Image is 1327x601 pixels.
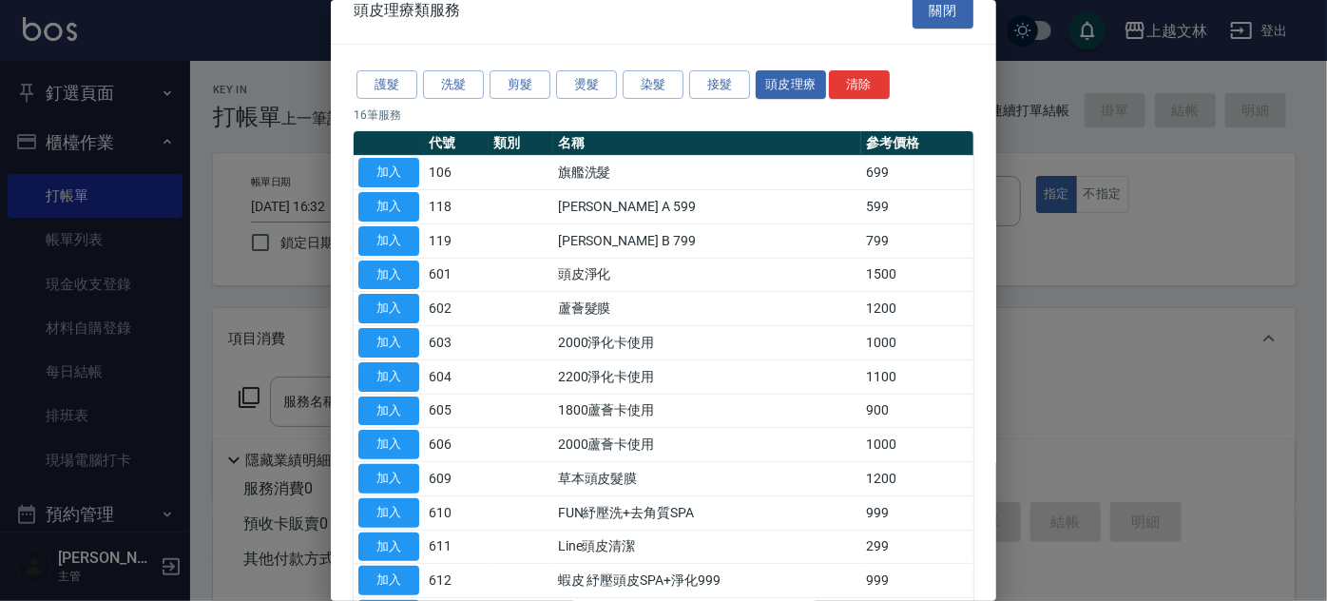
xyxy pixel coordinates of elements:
td: 999 [861,495,973,530]
button: 加入 [358,430,419,459]
td: 2000淨化卡使用 [553,326,861,360]
td: 2200淨化卡使用 [553,359,861,394]
td: 601 [424,258,489,292]
td: 1200 [861,462,973,496]
p: 16 筆服務 [354,107,973,124]
th: 代號 [424,131,489,156]
td: 106 [424,156,489,190]
td: 旗艦洗髮 [553,156,861,190]
button: 加入 [358,498,419,528]
button: 頭皮理療 [756,70,826,100]
td: 603 [424,326,489,360]
td: 609 [424,462,489,496]
button: 加入 [358,226,419,256]
button: 清除 [829,70,890,100]
td: [PERSON_NAME] B 799 [553,223,861,258]
span: 頭皮理療類服務 [354,1,460,20]
button: 加入 [358,397,419,426]
td: 蝦皮 紓壓頭皮SPA+淨化999 [553,564,861,598]
td: 699 [861,156,973,190]
td: 606 [424,428,489,462]
th: 名稱 [553,131,861,156]
button: 加入 [358,261,419,290]
td: 1200 [861,292,973,326]
td: 599 [861,190,973,224]
button: 加入 [358,464,419,494]
td: 799 [861,223,973,258]
button: 剪髮 [490,70,550,100]
td: 612 [424,564,489,598]
button: 燙髮 [556,70,617,100]
button: 加入 [358,566,419,595]
td: 602 [424,292,489,326]
td: 611 [424,530,489,564]
td: FUN紓壓洗+去角質SPA [553,495,861,530]
td: 999 [861,564,973,598]
button: 染髮 [623,70,683,100]
th: 類別 [489,131,553,156]
td: 草本頭皮髮膜 [553,462,861,496]
td: 2000蘆薈卡使用 [553,428,861,462]
td: Line頭皮清潔 [553,530,861,564]
button: 洗髮 [423,70,484,100]
button: 加入 [358,533,419,562]
td: 604 [424,359,489,394]
button: 加入 [358,362,419,392]
td: 610 [424,495,489,530]
button: 加入 [358,328,419,358]
th: 參考價格 [861,131,973,156]
td: 1800蘆薈卡使用 [553,394,861,428]
button: 加入 [358,158,419,187]
td: 1000 [861,326,973,360]
td: 118 [424,190,489,224]
td: [PERSON_NAME] A 599 [553,190,861,224]
td: 605 [424,394,489,428]
td: 119 [424,223,489,258]
button: 護髮 [356,70,417,100]
td: 蘆薈髮膜 [553,292,861,326]
td: 1000 [861,428,973,462]
td: 1500 [861,258,973,292]
td: 299 [861,530,973,564]
td: 1100 [861,359,973,394]
td: 頭皮淨化 [553,258,861,292]
td: 900 [861,394,973,428]
button: 加入 [358,192,419,222]
button: 接髮 [689,70,750,100]
button: 加入 [358,294,419,323]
